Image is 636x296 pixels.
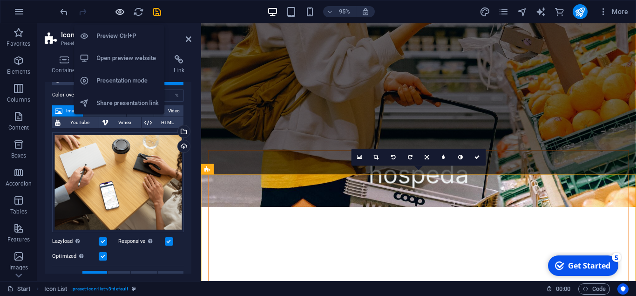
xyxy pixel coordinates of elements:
[480,6,491,17] button: design
[25,9,68,19] div: Get Started
[582,283,606,295] span: Code
[61,31,191,39] h2: Icon List
[59,7,69,17] i: Undo: Change image (Ctrl+Z)
[132,286,136,291] i: This element is a customizable preset
[71,283,129,295] span: . preset-icon-list-v3-default
[595,4,632,19] button: More
[535,6,547,17] button: text_generator
[69,1,78,10] div: 5
[419,149,435,166] a: Change orientation
[63,117,96,128] span: YouTube
[11,152,27,159] p: Boxes
[118,236,165,247] label: Responsive
[402,149,419,166] a: Rotate right 90°
[99,117,141,128] button: Vimeo
[554,6,565,17] button: commerce
[573,4,588,19] button: publish
[52,117,99,128] button: YouTube
[158,271,183,282] button: Original
[142,117,183,128] button: HTML
[498,7,509,17] i: Pages (Ctrl+Alt+S)
[7,40,30,48] p: Favorites
[96,30,159,41] h6: Preview Ctrl+P
[111,117,138,128] span: Vimeo
[368,149,385,166] a: Crop mode
[7,236,30,243] p: Features
[45,55,88,75] h4: Container
[599,7,628,16] span: More
[517,7,528,17] i: Navigator
[562,285,564,292] span: :
[131,271,157,282] button: Contain
[517,6,528,17] button: navigator
[61,39,173,48] h3: Preset #ed-903093709
[7,96,30,103] p: Columns
[52,271,82,282] label: Size
[65,105,80,117] span: Image
[435,149,452,166] a: Blur
[96,53,159,64] h6: Open preview website
[10,208,27,215] p: Tables
[352,149,368,166] a: Select files from the file manager, stock photos, or upload file(s)
[337,6,352,17] h6: 95%
[323,6,356,17] button: 95%
[546,283,571,295] h6: Session time
[554,7,565,17] i: Commerce
[452,149,469,166] a: Greyscale
[82,271,107,282] button: Default
[385,149,402,166] a: Rotate left 90°
[617,283,629,295] button: Usercentrics
[44,283,68,295] span: Click to select. Double-click to edit
[556,283,570,295] span: 00 00
[52,105,83,117] button: Image
[154,105,183,117] button: Video
[578,283,610,295] button: Code
[7,68,31,76] p: Elements
[163,271,178,282] span: Original
[52,236,99,247] label: Lazyload
[9,264,28,271] p: Images
[88,271,102,282] span: Default
[469,149,486,166] a: Confirm ( Ctrl ⏎ )
[7,283,31,295] a: Click to cancel selection. Double-click to open Pages
[498,6,509,17] button: pages
[155,117,181,128] span: HTML
[108,271,130,282] button: Cover
[52,251,99,262] label: Optimized
[535,7,546,17] i: AI Writer
[480,7,490,17] i: Design (Ctrl+Alt+Y)
[6,180,32,187] p: Accordion
[44,283,136,295] nav: breadcrumb
[8,124,29,131] p: Content
[167,105,181,117] span: Video
[133,6,144,17] button: reload
[361,7,370,16] i: On resize automatically adjust zoom level to fit chosen device.
[52,89,99,101] label: Color overlay
[5,4,75,24] div: Get Started 5 items remaining, 0% complete
[96,75,159,86] h6: Presentation mode
[113,271,125,282] span: Cover
[96,97,159,109] h6: Share presentation link
[136,271,152,282] span: Contain
[58,6,69,17] button: undo
[151,6,162,17] button: save
[167,55,191,75] h4: Link
[52,132,184,233] div: Fundo-Tin21BTiQB8VvoW0za6zBg.png
[170,90,183,101] div: %
[575,7,585,17] i: Publish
